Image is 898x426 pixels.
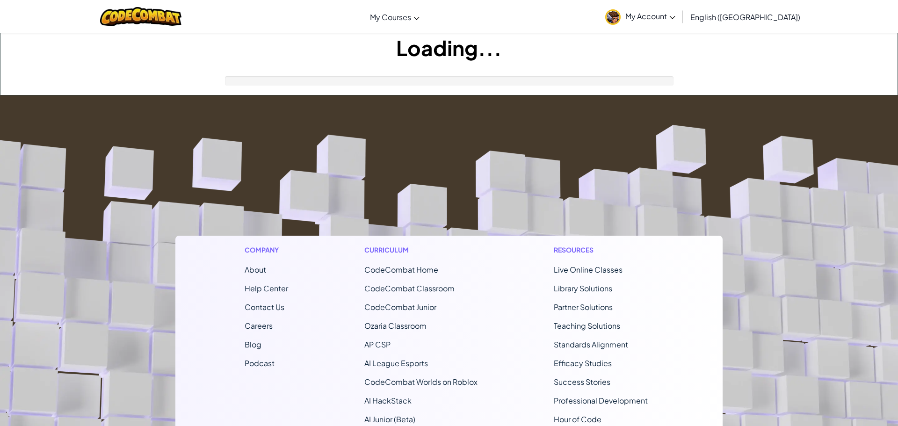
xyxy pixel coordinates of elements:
a: Success Stories [554,377,610,387]
a: Partner Solutions [554,302,613,312]
a: AI HackStack [364,396,412,405]
a: Ozaria Classroom [364,321,427,331]
a: Teaching Solutions [554,321,620,331]
a: Efficacy Studies [554,358,612,368]
a: Careers [245,321,273,331]
h1: Resources [554,245,653,255]
span: CodeCombat Home [364,265,438,274]
h1: Loading... [0,33,898,62]
img: avatar [605,9,621,25]
h1: Company [245,245,288,255]
a: CodeCombat Classroom [364,283,455,293]
a: English ([GEOGRAPHIC_DATA]) [686,4,805,29]
a: AP CSP [364,339,391,349]
span: English ([GEOGRAPHIC_DATA]) [690,12,800,22]
a: AI Junior (Beta) [364,414,415,424]
a: Blog [245,339,261,349]
a: My Account [601,2,680,31]
a: Library Solutions [554,283,612,293]
a: About [245,265,266,274]
a: My Courses [365,4,424,29]
a: Help Center [245,283,288,293]
a: CodeCombat Junior [364,302,436,312]
a: Podcast [245,358,275,368]
a: Hour of Code [554,414,601,424]
img: CodeCombat logo [100,7,182,26]
a: Standards Alignment [554,339,628,349]
a: CodeCombat Worlds on Roblox [364,377,478,387]
span: My Account [625,11,675,21]
a: Live Online Classes [554,265,623,274]
span: Contact Us [245,302,284,312]
a: AI League Esports [364,358,428,368]
h1: Curriculum [364,245,478,255]
span: My Courses [370,12,411,22]
a: Professional Development [554,396,648,405]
